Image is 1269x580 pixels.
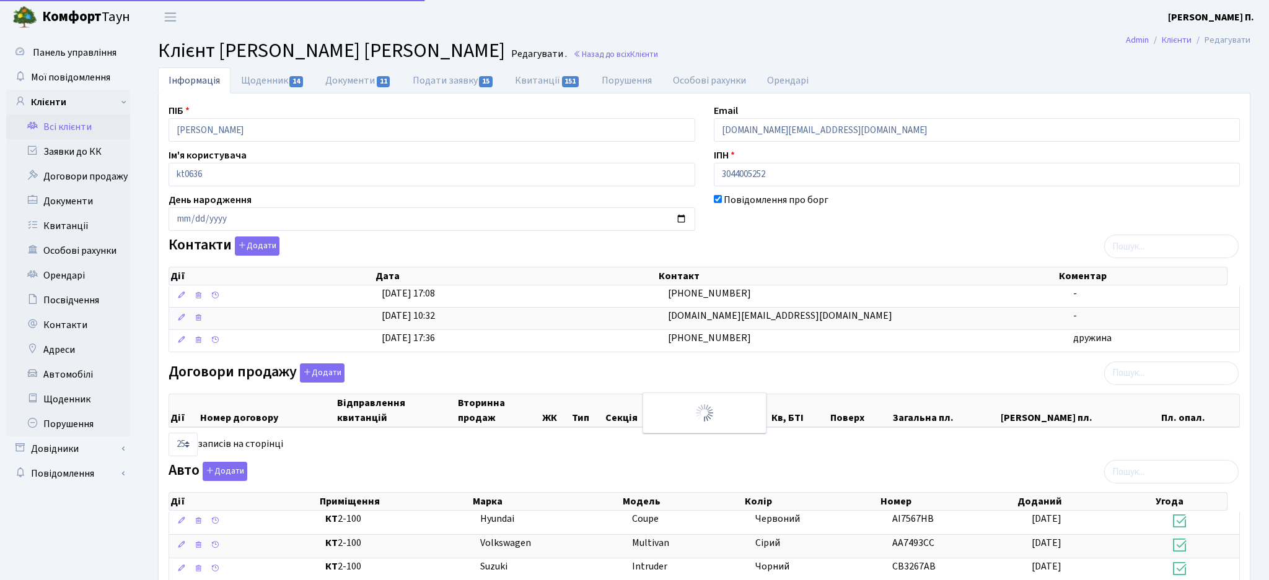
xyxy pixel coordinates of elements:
a: Орендарі [6,263,130,288]
th: Секція [604,394,663,426]
label: День народження [169,193,252,207]
span: 2-100 [325,512,471,526]
span: [PHONE_NUMBER] [668,331,751,345]
th: [PERSON_NAME] пл. [999,394,1160,426]
span: дружина [1073,331,1112,345]
th: Колір [744,493,879,510]
input: Пошук... [1104,460,1239,483]
a: Admin [1126,33,1149,46]
span: 2-100 [325,536,471,550]
label: Повідомлення про борг [724,193,828,207]
label: ПІБ [169,103,190,118]
a: Інформація [158,67,231,93]
a: Мої повідомлення [6,65,130,90]
label: Договори продажу [169,363,345,383]
span: [DATE] 17:08 [382,287,435,300]
span: Клієнт [PERSON_NAME] [PERSON_NAME] [158,37,505,65]
button: Переключити навігацію [155,7,186,27]
span: [PHONE_NUMBER] [668,287,751,300]
span: [DATE] [1032,560,1061,573]
button: Контакти [235,236,279,256]
a: Договори продажу [6,164,130,189]
span: - [1073,309,1077,322]
span: [DATE] 17:36 [382,331,435,345]
a: Автомобілі [6,362,130,387]
a: Порушення [591,67,662,93]
label: Авто [169,462,247,481]
span: Сірий [755,536,780,550]
label: ІПН [714,148,735,163]
a: Квитанції [6,214,130,238]
b: КТ [325,536,338,550]
span: [DATE] 10:32 [382,309,435,322]
input: Пошук... [1104,235,1239,258]
b: Комфорт [42,7,102,27]
span: Панель управління [33,46,116,59]
a: [PERSON_NAME] П. [1168,10,1254,25]
th: ЖК [541,394,571,426]
th: Дії [169,394,199,426]
a: Орендарі [757,67,819,93]
small: Редагувати . [509,48,567,60]
th: Загальна пл. [892,394,999,426]
li: Редагувати [1192,33,1250,47]
a: Адреси [6,337,130,362]
span: 14 [289,76,303,87]
th: Номер договору [199,394,336,426]
span: Suzuki [480,560,507,573]
th: Відправлення квитанцій [336,394,456,426]
a: Документи [315,67,402,93]
a: Додати [232,235,279,256]
a: Заявки до КК [6,139,130,164]
a: Додати [200,460,247,482]
span: - [1073,287,1077,300]
span: Мої повідомлення [31,71,110,84]
b: КТ [325,512,338,526]
span: АА7493СС [892,536,934,550]
span: [DATE] [1032,512,1061,526]
a: Панель управління [6,40,130,65]
a: Порушення [6,412,130,436]
a: Документи [6,189,130,214]
a: Клієнти [1162,33,1192,46]
select: записів на сторінці [169,433,198,456]
th: Марка [472,493,621,510]
label: Контакти [169,236,279,256]
a: Щоденник [6,387,130,412]
button: Авто [203,462,247,481]
button: Договори продажу [300,363,345,383]
span: 11 [377,76,390,87]
span: АІ7567НВ [892,512,934,526]
span: СВ3267АВ [892,560,936,573]
span: Чорний [755,560,789,573]
b: КТ [325,560,338,573]
a: Квитанції [504,67,591,93]
img: logo.png [12,5,37,30]
a: Назад до всіхКлієнти [573,48,658,60]
span: 2-100 [325,560,471,574]
nav: breadcrumb [1107,27,1269,53]
a: Контакти [6,313,130,337]
span: Multivan [632,536,669,550]
th: Пл. опал. [1160,394,1239,426]
span: 151 [562,76,579,87]
a: Подати заявку [402,67,504,93]
th: Модель [621,493,743,510]
span: Volkswagen [480,536,531,550]
span: [DATE] [1032,536,1061,550]
label: Ім'я користувача [169,148,247,163]
th: Дії [169,267,374,285]
span: 15 [479,76,493,87]
a: Особові рахунки [6,238,130,263]
th: Поверх [829,394,892,426]
th: Приміщення [318,493,472,510]
th: Тип [571,394,605,426]
th: Контакт [657,267,1058,285]
input: Пошук... [1104,361,1239,385]
span: Hyundai [480,512,514,526]
th: Дата [374,267,657,285]
label: Email [714,103,738,118]
a: Особові рахунки [662,67,757,93]
th: Коментар [1058,267,1227,285]
th: Доданий [1016,493,1154,510]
